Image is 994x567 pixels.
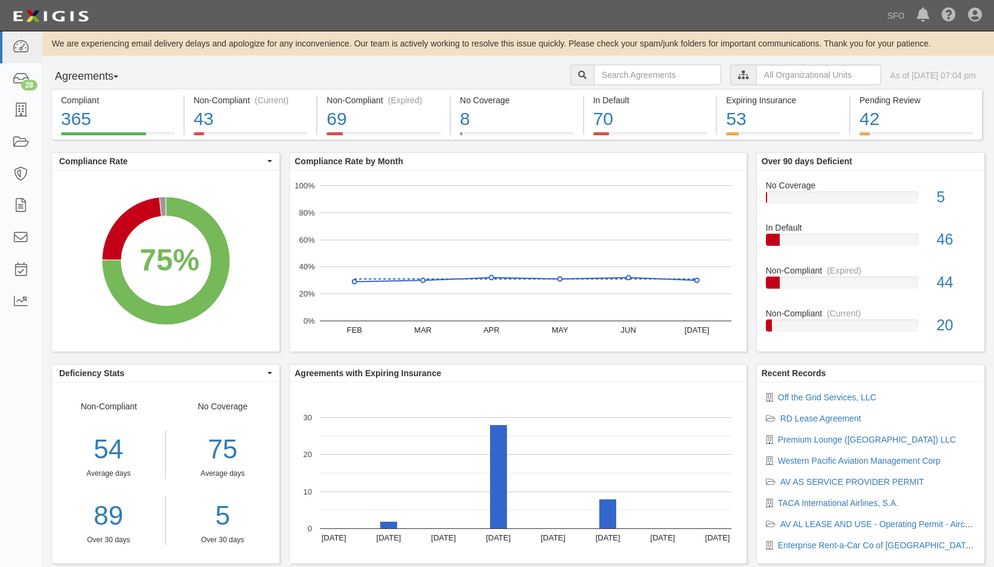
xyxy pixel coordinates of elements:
div: Expiring Insurance [726,94,840,106]
a: Non-Compliant(Current)43 [185,132,317,142]
div: 44 [928,272,984,293]
text: 0% [304,316,315,325]
div: (Expired) [388,94,422,106]
div: Non-Compliant (Expired) [327,94,441,106]
text: [DATE] [322,533,346,542]
div: 5 [928,187,984,208]
div: Non-Compliant [52,400,166,545]
text: JUN [621,325,636,335]
div: Non-Compliant (Current) [194,94,308,106]
span: Compliance Rate [59,155,264,167]
b: Over 90 days Deficient [762,156,852,166]
a: AV AS SERVICE PROVIDER PERMIT [780,477,924,487]
text: [DATE] [432,533,456,542]
a: In Default46 [766,222,975,264]
a: SFO [881,4,911,28]
button: Agreements [51,65,142,89]
text: [DATE] [486,533,511,542]
div: (Expired) [827,264,861,277]
div: In Default [757,222,984,234]
a: Off the Grid Services, LLC [778,392,876,402]
a: Non-Compliant(Current)20 [766,307,975,341]
a: RD Lease Agreement [780,414,861,423]
a: Premium Lounge ([GEOGRAPHIC_DATA]) LLC [778,435,956,444]
a: Compliant365 [51,132,183,142]
span: Deficiency Stats [59,367,264,379]
div: 53 [726,106,840,132]
text: 40% [299,262,315,271]
div: Compliant [61,94,174,106]
button: Deficiency Stats [52,365,279,382]
div: 54 [52,431,165,469]
div: 20 [928,315,984,336]
div: 43 [194,106,308,132]
text: 0 [308,524,312,533]
img: logo-5460c22ac91f19d4615b14bd174203de0afe785f0fc80cf4dbbc73dc1793850b.png [9,5,92,27]
text: [DATE] [596,533,620,542]
div: 8 [460,106,574,132]
div: (Current) [827,307,861,319]
text: 10 [304,487,312,496]
i: Help Center - Complianz [941,8,956,23]
svg: A chart. [52,170,279,351]
a: Enterprise Rent-a-Car Co of [GEOGRAPHIC_DATA], LLC [778,540,993,550]
text: [DATE] [377,533,401,542]
a: Non-Compliant(Expired)69 [317,132,450,142]
svg: A chart. [290,382,747,563]
text: MAR [415,325,432,335]
a: 89 [52,497,165,535]
text: [DATE] [541,533,565,542]
div: As of [DATE] 07:04 pm [890,69,976,82]
a: No Coverage8 [451,132,583,142]
div: No Coverage [460,94,574,106]
div: 70 [593,106,707,132]
text: APR [483,325,500,335]
text: 80% [299,208,315,217]
div: Over 30 days [175,535,271,545]
div: 46 [928,229,984,251]
div: In Default [593,94,707,106]
div: 69 [327,106,441,132]
text: 100% [295,181,316,190]
div: No Coverage [166,400,280,545]
div: Average days [52,469,165,479]
a: TACA International Airlines, S.A. [778,498,899,508]
a: Pending Review42 [850,132,983,142]
text: MAY [552,325,569,335]
svg: A chart. [290,170,747,351]
text: [DATE] [706,533,730,542]
input: Search Agreements [594,65,721,85]
a: Western Pacific Aviation Management Corp [778,456,941,466]
text: [DATE] [685,325,710,335]
b: Recent Records [762,368,826,378]
text: FEB [347,325,362,335]
text: [DATE] [651,533,675,542]
div: 75 [175,431,271,469]
button: Compliance Rate [52,153,279,170]
text: 30 [304,413,312,422]
div: We are experiencing email delivery delays and apologize for any inconvenience. Our team is active... [42,37,994,50]
a: 5 [175,497,271,535]
b: Agreements with Expiring Insurance [295,368,441,378]
div: 75% [140,239,200,281]
text: 20 [304,450,312,459]
div: 42 [859,106,973,132]
div: Average days [175,469,271,479]
a: No Coverage5 [766,179,975,222]
text: 60% [299,235,315,244]
div: 365 [61,106,174,132]
div: (Current) [255,94,288,106]
a: Expiring Insurance53 [717,132,849,142]
div: Non-Compliant [757,264,984,277]
b: Compliance Rate by Month [295,156,403,166]
a: Non-Compliant(Expired)44 [766,264,975,307]
div: Pending Review [859,94,973,106]
div: Over 30 days [52,535,165,545]
div: No Coverage [757,179,984,191]
a: In Default70 [584,132,716,142]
